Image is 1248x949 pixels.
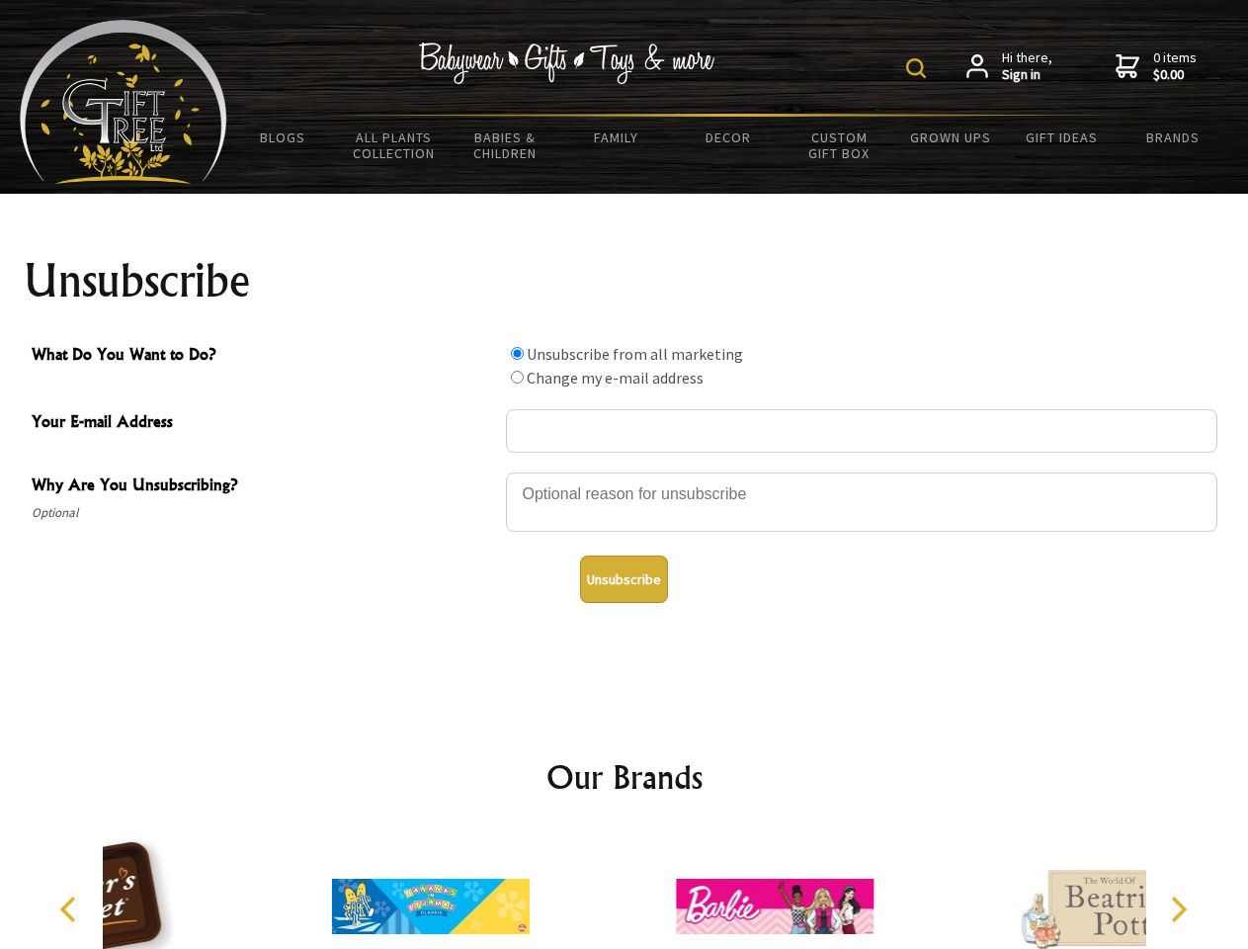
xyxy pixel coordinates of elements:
h2: Our Brands [40,753,1209,801]
img: product search [906,58,926,78]
img: Babyware - Gifts - Toys and more... [20,20,227,184]
h1: Unsubscribe [24,257,1225,304]
a: All Plants Collection [339,117,451,174]
input: Your E-mail Address [506,409,1217,453]
a: Babies & Children [450,117,561,174]
span: What Do You Want to Do? [32,342,496,371]
a: BLOGS [227,117,339,158]
a: Custom Gift Box [784,117,895,174]
img: Babywear - Gifts - Toys & more [419,43,715,84]
span: 0 items [1153,48,1197,84]
strong: Sign in [1002,66,1052,84]
button: Previous [49,888,93,931]
label: Unsubscribe from all marketing [527,344,743,364]
a: Grown Ups [894,117,1006,158]
span: Hi there, [1002,49,1052,84]
span: Why Are You Unsubscribing? [32,473,496,501]
label: Change my e-mail address [527,368,704,388]
span: Your E-mail Address [32,409,496,438]
a: Brands [1118,117,1229,158]
span: Optional [32,501,496,525]
a: Decor [672,117,784,158]
button: Next [1156,888,1200,931]
textarea: Why Are You Unsubscribing? [506,473,1217,532]
button: Unsubscribe [580,556,668,603]
a: 0 items$0.00 [1116,49,1197,84]
a: Family [561,117,673,158]
a: Gift Ideas [1006,117,1118,158]
input: What Do You Want to Do? [511,347,524,360]
input: What Do You Want to Do? [511,371,524,384]
a: Hi there,Sign in [966,49,1052,84]
strong: $0.00 [1153,66,1197,84]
